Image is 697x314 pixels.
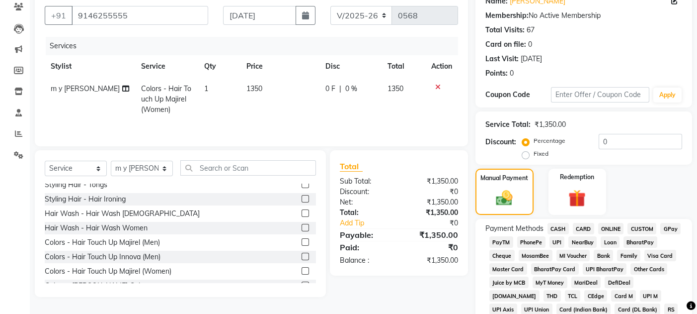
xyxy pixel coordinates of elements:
div: Coupon Code [485,90,551,100]
th: Stylist [45,55,135,78]
span: PayTM [489,236,513,248]
span: UPI M [640,290,661,302]
span: BharatPay Card [531,263,579,275]
span: CUSTOM [627,223,656,234]
span: DefiDeal [605,277,633,288]
div: Colors - Hair Touch Up Majirel (Women) [45,266,171,277]
div: 0 [528,39,532,50]
span: Total [340,161,363,172]
span: NearBuy [568,236,597,248]
span: ONLINE [598,223,624,234]
span: [DOMAIN_NAME] [489,290,540,302]
div: Service Total: [485,119,531,130]
div: Membership: [485,10,529,21]
div: Balance : [332,255,399,266]
span: m y [PERSON_NAME] [51,84,120,93]
span: 1350 [387,84,403,93]
div: Services [46,37,465,55]
th: Total [382,55,425,78]
span: 0 F [325,84,335,94]
span: CEdge [584,290,607,302]
div: Total: [332,208,399,218]
span: BharatPay [623,236,657,248]
div: ₹1,350.00 [399,229,465,241]
div: Styling Hair - Tongs [45,180,107,190]
div: [DATE] [521,54,542,64]
button: +91 [45,6,73,25]
div: Points: [485,68,508,79]
div: Net: [332,197,399,208]
input: Enter Offer / Coupon Code [551,87,649,103]
div: No Active Membership [485,10,682,21]
div: Styling Hair - Hair Ironing [45,194,126,205]
span: Master Card [489,263,527,275]
span: Family [617,250,640,261]
div: Colors - Hair Touch Up Innova (Men) [45,252,160,262]
div: Payable: [332,229,399,241]
div: ₹1,350.00 [399,255,465,266]
span: Payment Methods [485,223,543,234]
div: Discount: [332,187,399,197]
div: 67 [527,25,535,35]
button: Apply [653,88,682,103]
span: PhonePe [517,236,545,248]
span: 1350 [246,84,262,93]
label: Manual Payment [480,174,528,183]
span: | [339,84,341,94]
th: Qty [198,55,240,78]
div: ₹0 [399,241,465,253]
label: Percentage [534,136,565,145]
div: 0 [510,68,514,79]
div: Total Visits: [485,25,525,35]
div: Sub Total: [332,176,399,187]
div: Hair Wash - Hair Wash Women [45,223,148,233]
span: MariDeal [571,277,601,288]
span: 0 % [345,84,357,94]
div: Last Visit: [485,54,519,64]
span: Loan [601,236,620,248]
span: Card M [611,290,636,302]
a: Add Tip [332,218,410,228]
span: GPay [660,223,681,234]
img: _gift.svg [563,188,591,209]
div: Colors - Hair Touch Up Majirel (Men) [45,237,160,248]
span: TCL [565,290,581,302]
th: Disc [319,55,382,78]
th: Service [135,55,199,78]
span: Cheque [489,250,515,261]
input: Search by Name/Mobile/Email/Code [72,6,208,25]
div: ₹0 [410,218,465,228]
span: MyT Money [533,277,567,288]
div: ₹1,350.00 [399,176,465,187]
span: Juice by MCB [489,277,529,288]
label: Redemption [560,173,594,182]
div: ₹1,350.00 [399,197,465,208]
span: Colors - Hair Touch Up Majirel (Women) [141,84,191,114]
img: _cash.svg [491,189,518,208]
span: THD [543,290,561,302]
div: ₹1,350.00 [535,119,566,130]
span: 1 [204,84,208,93]
span: MosamBee [519,250,552,261]
span: UPI [549,236,565,248]
input: Search or Scan [180,160,316,176]
div: ₹1,350.00 [399,208,465,218]
th: Action [425,55,458,78]
div: Colors - [PERSON_NAME] Color [45,281,147,291]
div: ₹0 [399,187,465,197]
th: Price [240,55,319,78]
div: Paid: [332,241,399,253]
div: Card on file: [485,39,526,50]
span: Visa Card [644,250,676,261]
span: CARD [573,223,594,234]
span: UPI BharatPay [583,263,627,275]
div: Discount: [485,137,516,147]
span: Bank [594,250,613,261]
span: MI Voucher [556,250,590,261]
label: Fixed [534,149,548,158]
div: Hair Wash - Hair Wash [DEMOGRAPHIC_DATA] [45,209,200,219]
span: Other Cards [630,263,667,275]
span: CASH [547,223,569,234]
